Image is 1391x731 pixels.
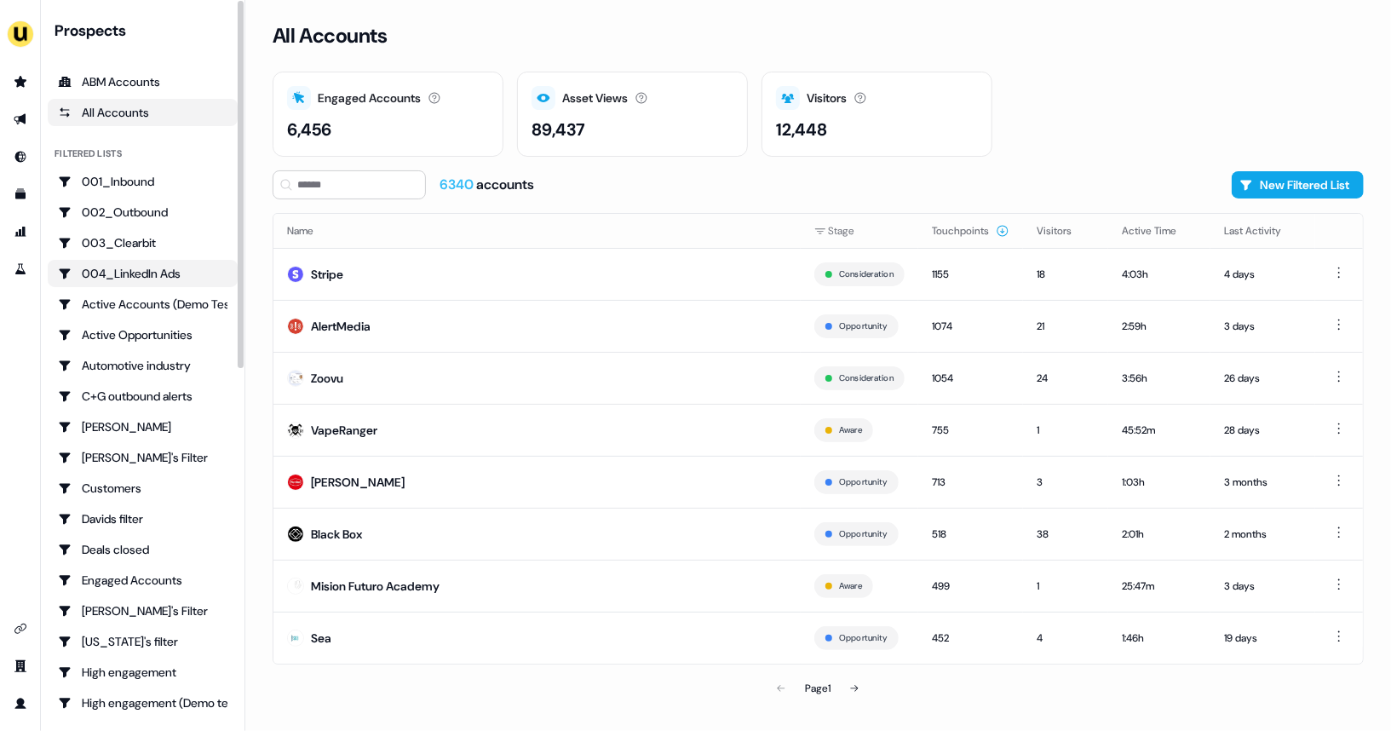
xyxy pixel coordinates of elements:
div: Filtered lists [55,147,122,161]
a: Go to attribution [7,218,34,245]
div: 3 months [1224,474,1302,491]
a: Go to Active Opportunities [48,321,238,348]
div: 1 [1037,422,1095,439]
div: Engaged Accounts [58,572,227,589]
div: Active Opportunities [58,326,227,343]
div: 26 days [1224,370,1302,387]
div: [PERSON_NAME]'s Filter [58,602,227,619]
a: Go to Active Accounts (Demo Test) [48,291,238,318]
a: Go to 004_LinkedIn Ads [48,260,238,287]
button: Opportunity [839,527,888,542]
div: AlertMedia [311,318,371,335]
div: ABM Accounts [58,73,227,90]
div: Zoovu [311,370,343,387]
div: 28 days [1224,422,1302,439]
div: [PERSON_NAME] [311,474,405,491]
div: 452 [932,630,1009,647]
a: Go to Geneviève's Filter [48,597,238,625]
a: Go to profile [7,690,34,717]
div: 1:46h [1122,630,1197,647]
div: [US_STATE]'s filter [58,633,227,650]
button: Touchpoints [932,216,1009,246]
div: Customers [58,480,227,497]
button: Visitors [1037,216,1092,246]
span: 6340 [440,176,476,193]
a: Go to 002_Outbound [48,199,238,226]
th: Name [273,214,801,248]
a: Go to 001_Inbound [48,168,238,195]
div: Deals closed [58,541,227,558]
div: 25:47m [1122,578,1197,595]
a: Go to Automotive industry [48,352,238,379]
a: Go to High engagement [48,659,238,686]
h3: All Accounts [273,23,387,49]
button: Opportunity [839,319,888,334]
div: 003_Clearbit [58,234,227,251]
a: Go to prospects [7,68,34,95]
div: Engaged Accounts [318,89,421,107]
div: 45:52m [1122,422,1197,439]
div: 3:56h [1122,370,1197,387]
div: 001_Inbound [58,173,227,190]
a: Go to Davids filter [48,505,238,532]
button: Opportunity [839,475,888,490]
div: Asset Views [562,89,628,107]
button: Active Time [1122,216,1197,246]
button: Last Activity [1224,216,1302,246]
div: 004_LinkedIn Ads [58,265,227,282]
a: Go to Customers [48,475,238,502]
div: 4 [1037,630,1095,647]
div: Mision Futuro Academy [311,578,440,595]
div: 1155 [932,266,1009,283]
div: accounts [440,176,534,194]
button: Aware [839,423,862,438]
a: Go to integrations [7,615,34,642]
a: Go to High engagement (Demo testing) [48,689,238,717]
div: 1074 [932,318,1009,335]
div: 2 months [1224,526,1302,543]
button: Consideration [839,371,894,386]
div: Sea [311,630,331,647]
div: 3 days [1224,318,1302,335]
div: 499 [932,578,1009,595]
div: 38 [1037,526,1095,543]
div: Stage [814,222,905,239]
div: Active Accounts (Demo Test) [58,296,227,313]
div: Black Box [311,526,362,543]
a: Go to outbound experience [7,106,34,133]
div: [PERSON_NAME] [58,418,227,435]
a: Go to Georgia's filter [48,628,238,655]
div: 1054 [932,370,1009,387]
a: Go to Charlotte Stone [48,413,238,440]
div: 12,448 [776,117,827,142]
div: 21 [1037,318,1095,335]
div: All Accounts [58,104,227,121]
div: 89,437 [532,117,585,142]
a: Go to 003_Clearbit [48,229,238,256]
a: Go to C+G outbound alerts [48,383,238,410]
button: New Filtered List [1232,171,1364,199]
div: VapeRanger [311,422,377,439]
a: Go to Deals closed [48,536,238,563]
div: High engagement [58,664,227,681]
div: 3 [1037,474,1095,491]
div: 3 days [1224,578,1302,595]
a: Go to templates [7,181,34,208]
div: 18 [1037,266,1095,283]
div: High engagement (Demo testing) [58,694,227,711]
div: 24 [1037,370,1095,387]
div: 002_Outbound [58,204,227,221]
div: 19 days [1224,630,1302,647]
div: Prospects [55,20,238,41]
a: Go to experiments [7,256,34,283]
button: Consideration [839,267,894,282]
div: 4 days [1224,266,1302,283]
div: 2:01h [1122,526,1197,543]
div: Visitors [807,89,847,107]
div: 2:59h [1122,318,1197,335]
div: Automotive industry [58,357,227,374]
a: Go to Engaged Accounts [48,567,238,594]
a: Go to Inbound [7,143,34,170]
button: Aware [839,578,862,594]
div: C+G outbound alerts [58,388,227,405]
